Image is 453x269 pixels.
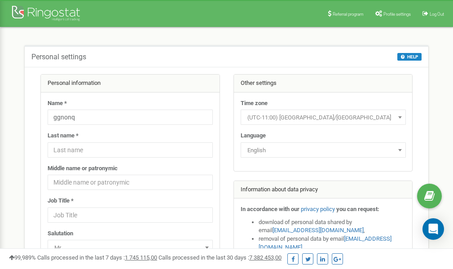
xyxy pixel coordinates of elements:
li: removal of personal data by email , [259,235,406,251]
div: Information about data privacy [234,181,413,199]
label: Time zone [241,99,268,108]
label: Name * [48,99,67,108]
h5: Personal settings [31,53,86,61]
label: Job Title * [48,197,74,205]
input: Job Title [48,207,213,223]
label: Middle name or patronymic [48,164,118,173]
span: (UTC-11:00) Pacific/Midway [241,110,406,125]
button: HELP [397,53,422,61]
u: 1 745 115,00 [125,254,157,261]
span: Calls processed in the last 7 days : [37,254,157,261]
strong: you can request: [336,206,379,212]
input: Name [48,110,213,125]
li: download of personal data shared by email , [259,218,406,235]
input: Last name [48,142,213,158]
label: Language [241,132,266,140]
input: Middle name or patronymic [48,175,213,190]
span: (UTC-11:00) Pacific/Midway [244,111,403,124]
label: Salutation [48,229,73,238]
div: Open Intercom Messenger [422,218,444,240]
span: Log Out [430,12,444,17]
span: Mr. [48,240,213,255]
a: privacy policy [301,206,335,212]
span: Referral program [333,12,364,17]
a: [EMAIL_ADDRESS][DOMAIN_NAME] [273,227,364,234]
span: Profile settings [383,12,411,17]
u: 7 382 453,00 [249,254,281,261]
strong: In accordance with our [241,206,299,212]
span: Mr. [51,242,210,254]
span: Calls processed in the last 30 days : [158,254,281,261]
div: Other settings [234,75,413,93]
label: Last name * [48,132,79,140]
span: English [241,142,406,158]
span: 99,989% [9,254,36,261]
span: English [244,144,403,157]
div: Personal information [41,75,220,93]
